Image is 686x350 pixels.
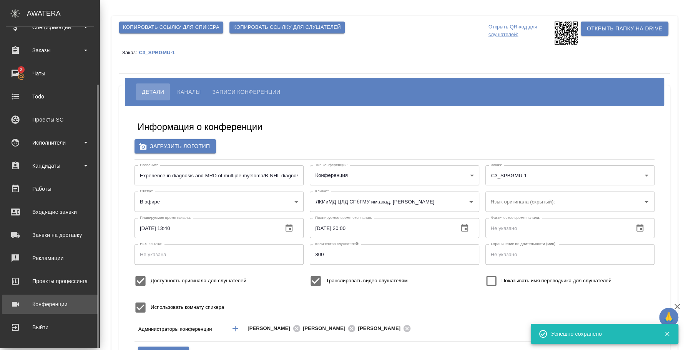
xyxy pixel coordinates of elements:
[135,139,216,153] label: Загрузить логотип
[6,252,94,264] div: Рекламации
[551,330,653,338] div: Успешно сохранено
[6,22,94,33] div: Спецификации
[2,179,98,198] a: Работы
[247,325,295,332] span: [PERSON_NAME]
[6,137,94,148] div: Исполнители
[142,87,164,97] span: Детали
[466,197,477,207] button: Open
[138,325,224,333] p: Администраторы конференции
[177,87,201,97] span: Каналы
[641,170,652,181] button: Open
[659,308,678,327] button: 🙏
[358,324,413,333] div: [PERSON_NAME]
[6,229,94,241] div: Заявки на доставку
[358,325,405,332] span: [PERSON_NAME]
[123,23,219,32] span: Копировать ссылку для спикера
[6,91,94,102] div: Todo
[2,225,98,245] a: Заявки на доставку
[6,322,94,333] div: Выйти
[138,121,262,133] h5: Информация о конференции
[229,22,345,33] button: Копировать ссылку для слушателей
[326,277,407,285] span: Транслировать видео слушателям
[151,303,224,311] span: Использовать комнату спикера
[6,183,94,195] div: Работы
[27,6,100,21] div: AWATERA
[310,218,452,238] input: Не указано
[247,324,303,333] div: [PERSON_NAME]
[310,165,479,185] div: Конференция
[581,22,668,36] button: Открыть папку на Drive
[2,110,98,129] a: Проекты SC
[226,319,244,338] button: Добавить менеджера
[135,192,304,212] div: В эфире
[6,45,94,56] div: Заказы
[659,330,675,337] button: Закрыть
[485,218,628,238] input: Не указано
[641,197,652,207] button: Open
[139,49,181,55] a: C3_SPBGMU-1
[135,218,277,238] input: Не указано
[502,277,611,285] span: Показывать имя переводчика для слушателей
[6,68,94,79] div: Чаты
[2,318,98,337] a: Выйти
[6,298,94,310] div: Конференции
[2,248,98,268] a: Рекламации
[662,309,675,325] span: 🙏
[15,66,27,73] span: 2
[135,244,304,264] input: Не указана
[303,325,350,332] span: [PERSON_NAME]
[122,50,139,55] p: Заказ:
[119,22,223,33] button: Копировать ссылку для спикера
[2,272,98,291] a: Проекты процессинга
[587,24,662,33] span: Открыть папку на Drive
[303,324,358,333] div: [PERSON_NAME]
[6,160,94,172] div: Кандидаты
[485,244,654,264] input: Не указано
[141,142,210,151] span: Загрузить логотип
[135,165,304,185] input: Не указан
[233,23,341,32] span: Копировать ссылку для слушателей
[6,114,94,125] div: Проекты SC
[151,277,246,285] span: Доступность оригинала для слушателей
[2,202,98,222] a: Входящие заявки
[310,244,479,264] input: Не указано
[6,275,94,287] div: Проекты процессинга
[212,87,280,97] span: Записи конференции
[2,295,98,314] a: Конференции
[2,64,98,83] a: 2Чаты
[488,22,553,45] p: Открыть QR-код для слушателей:
[139,50,181,55] p: C3_SPBGMU-1
[6,206,94,218] div: Входящие заявки
[2,87,98,106] a: Todo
